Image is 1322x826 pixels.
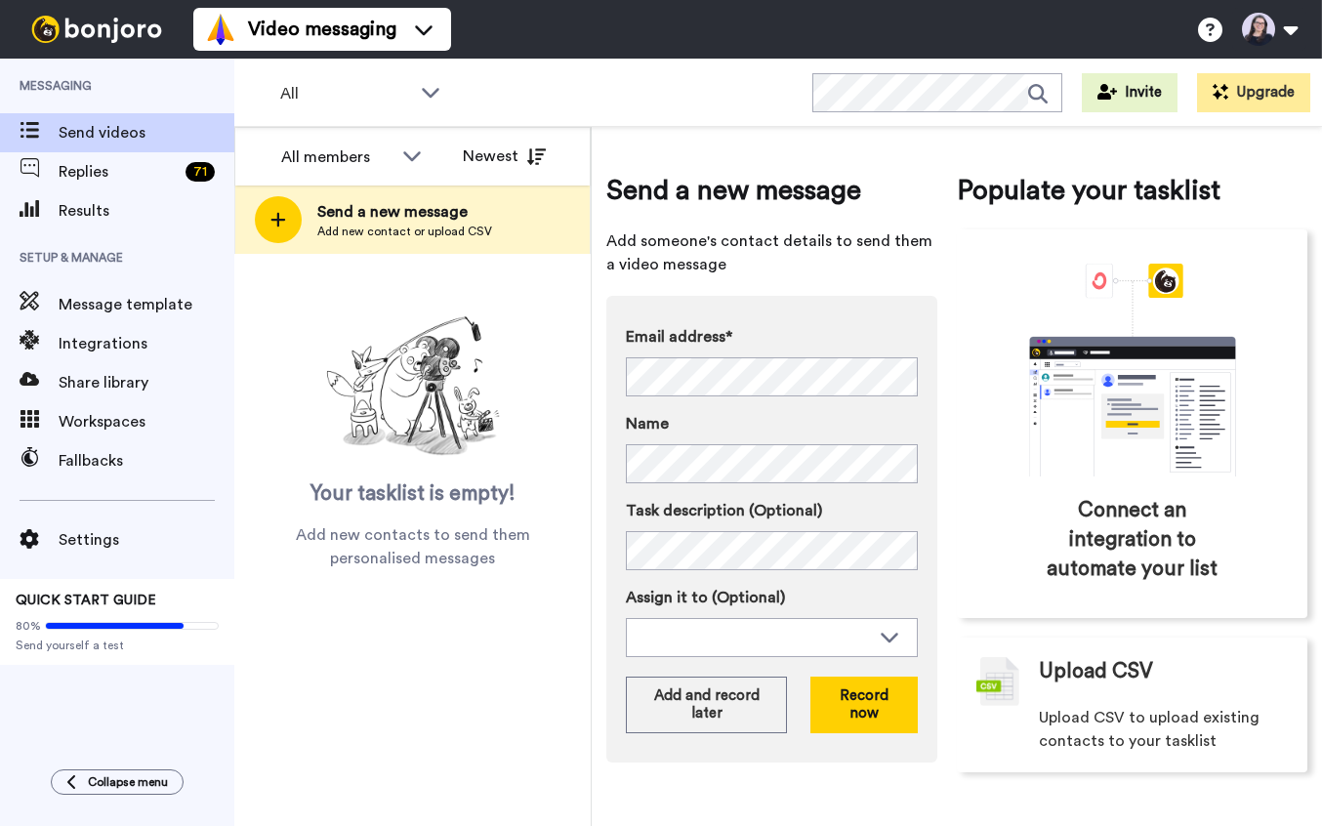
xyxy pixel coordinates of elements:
span: Workspaces [59,410,234,434]
button: Add and record later [626,677,787,733]
button: Newest [448,137,560,176]
span: Share library [59,371,234,394]
span: Collapse menu [88,774,168,790]
span: Add someone's contact details to send them a video message [606,229,937,276]
img: vm-color.svg [205,14,236,45]
label: Assign it to (Optional) [626,586,918,609]
img: ready-set-action.png [315,309,511,465]
span: 80% [16,618,41,634]
div: 71 [186,162,215,182]
button: Record now [810,677,918,733]
span: Send a new message [317,200,492,224]
span: Your tasklist is empty! [310,479,516,509]
span: Send yourself a test [16,638,219,653]
span: Add new contact or upload CSV [317,224,492,239]
span: Name [626,412,669,435]
label: Email address* [626,325,918,349]
span: Send videos [59,121,234,145]
div: All members [281,145,392,169]
button: Invite [1082,73,1177,112]
span: Integrations [59,332,234,355]
img: bj-logo-header-white.svg [23,16,170,43]
span: Send a new message [606,171,937,210]
label: Task description (Optional) [626,499,918,522]
span: Connect an integration to automate your list [1040,496,1224,584]
span: Results [59,199,234,223]
span: Message template [59,293,234,316]
span: QUICK START GUIDE [16,594,156,607]
div: animation [986,264,1279,476]
button: Collapse menu [51,769,184,795]
button: Upgrade [1197,73,1310,112]
span: Add new contacts to send them personalised messages [264,523,561,570]
span: Replies [59,160,178,184]
span: Upload CSV to upload existing contacts to your tasklist [1039,706,1288,753]
span: Settings [59,528,234,552]
span: Video messaging [248,16,396,43]
img: csv-grey.png [976,657,1019,706]
span: Fallbacks [59,449,234,473]
span: Populate your tasklist [957,171,1307,210]
span: All [280,82,411,105]
span: Upload CSV [1039,657,1153,686]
